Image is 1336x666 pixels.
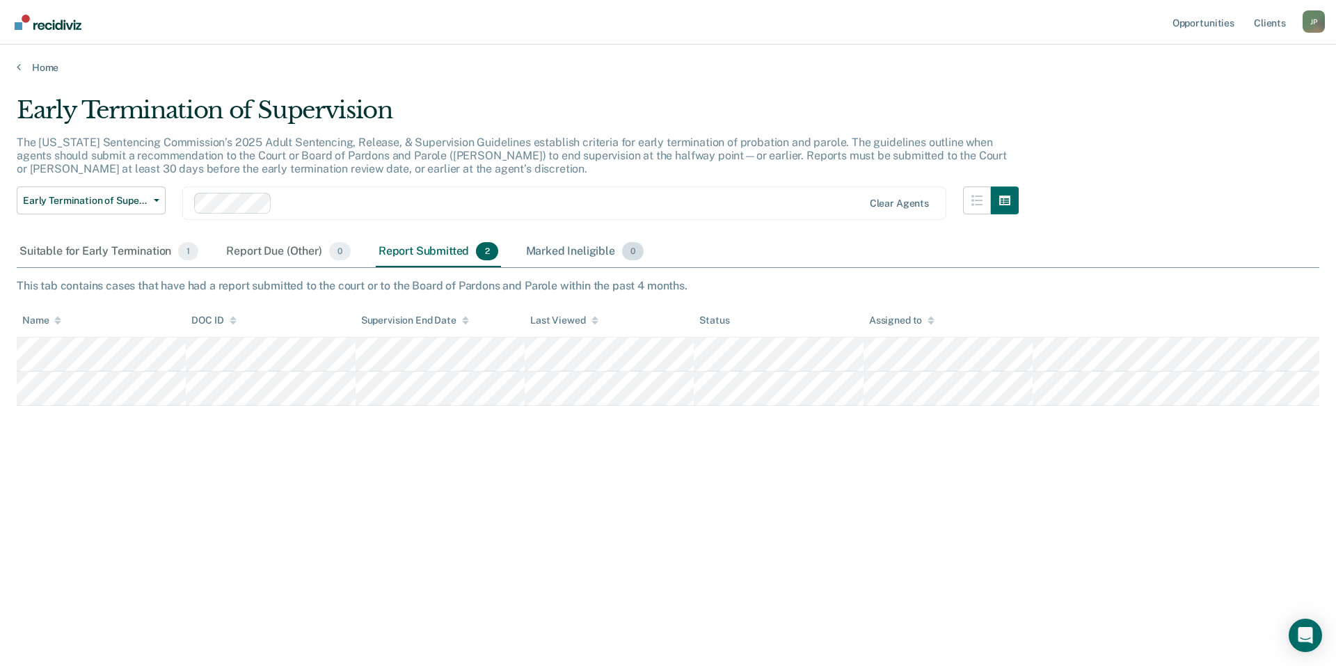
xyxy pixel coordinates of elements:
div: This tab contains cases that have had a report submitted to the court or to the Board of Pardons ... [17,279,1319,292]
span: 2 [476,242,498,260]
div: Name [22,315,61,326]
div: Supervision End Date [361,315,469,326]
div: Open Intercom Messenger [1289,619,1322,652]
div: Assigned to [869,315,935,326]
div: Clear agents [870,198,929,209]
div: Report Submitted2 [376,237,501,267]
div: DOC ID [191,315,236,326]
a: Home [17,61,1319,74]
span: 1 [178,242,198,260]
span: 0 [622,242,644,260]
span: 0 [329,242,351,260]
button: Early Termination of Supervision [17,187,166,214]
button: Profile dropdown button [1303,10,1325,33]
span: Early Termination of Supervision [23,195,148,207]
img: Recidiviz [15,15,81,30]
div: Status [699,315,729,326]
div: Suitable for Early Termination1 [17,237,201,267]
div: J P [1303,10,1325,33]
p: The [US_STATE] Sentencing Commission’s 2025 Adult Sentencing, Release, & Supervision Guidelines e... [17,136,1007,175]
div: Marked Ineligible0 [523,237,647,267]
div: Report Due (Other)0 [223,237,353,267]
div: Last Viewed [530,315,598,326]
div: Early Termination of Supervision [17,96,1019,136]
